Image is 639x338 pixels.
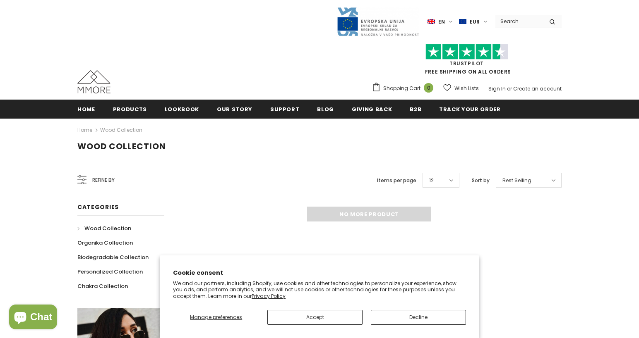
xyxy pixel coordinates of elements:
a: Wish Lists [443,81,479,95]
img: i-lang-1.png [428,18,435,25]
span: Refine by [92,176,115,185]
span: Blog [317,105,334,113]
span: Chakra Collection [77,282,128,290]
a: Sign In [488,85,506,92]
a: Privacy Policy [252,293,286,300]
inbox-online-store-chat: Shopify online store chat [7,305,60,331]
a: Home [77,125,92,135]
a: Home [77,100,95,118]
a: Wood Collection [77,221,131,236]
span: Products [113,105,147,113]
span: Home [77,105,95,113]
a: support [270,100,300,118]
button: Accept [267,310,363,325]
a: Lookbook [165,100,199,118]
a: Giving back [352,100,392,118]
span: Best Selling [502,176,531,185]
h2: Cookie consent [173,269,466,277]
a: Create an account [513,85,562,92]
a: B2B [410,100,421,118]
span: Lookbook [165,105,199,113]
a: Organika Collection [77,236,133,250]
span: Track your order [439,105,500,113]
span: Shopping Cart [383,84,420,93]
span: FREE SHIPPING ON ALL ORDERS [372,48,562,75]
span: Our Story [217,105,252,113]
a: Trustpilot [449,60,484,67]
span: Biodegradable Collection [77,253,149,261]
span: Wood Collection [84,224,131,232]
span: en [438,18,445,26]
span: Personalized Collection [77,268,143,276]
span: EUR [470,18,480,26]
button: Decline [371,310,466,325]
span: support [270,105,300,113]
a: Our Story [217,100,252,118]
span: Organika Collection [77,239,133,247]
a: Blog [317,100,334,118]
a: Biodegradable Collection [77,250,149,264]
span: B2B [410,105,421,113]
input: Search Site [495,15,543,27]
img: MMORE Cases [77,70,111,93]
a: Javni Razpis [336,18,419,25]
img: Trust Pilot Stars [425,44,508,60]
a: Shopping Cart 0 [372,82,437,95]
label: Sort by [472,176,490,185]
button: Manage preferences [173,310,259,325]
a: Personalized Collection [77,264,143,279]
label: Items per page [377,176,416,185]
a: Track your order [439,100,500,118]
a: Wood Collection [100,126,142,133]
span: 0 [424,83,433,93]
span: Giving back [352,105,392,113]
span: or [507,85,512,92]
span: Wood Collection [77,140,166,152]
img: Javni Razpis [336,7,419,37]
a: Products [113,100,147,118]
span: Categories [77,203,119,211]
span: 12 [429,176,434,185]
p: We and our partners, including Shopify, use cookies and other technologies to personalize your ex... [173,280,466,300]
span: Manage preferences [190,314,242,321]
span: Wish Lists [454,84,479,93]
a: Chakra Collection [77,279,128,293]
